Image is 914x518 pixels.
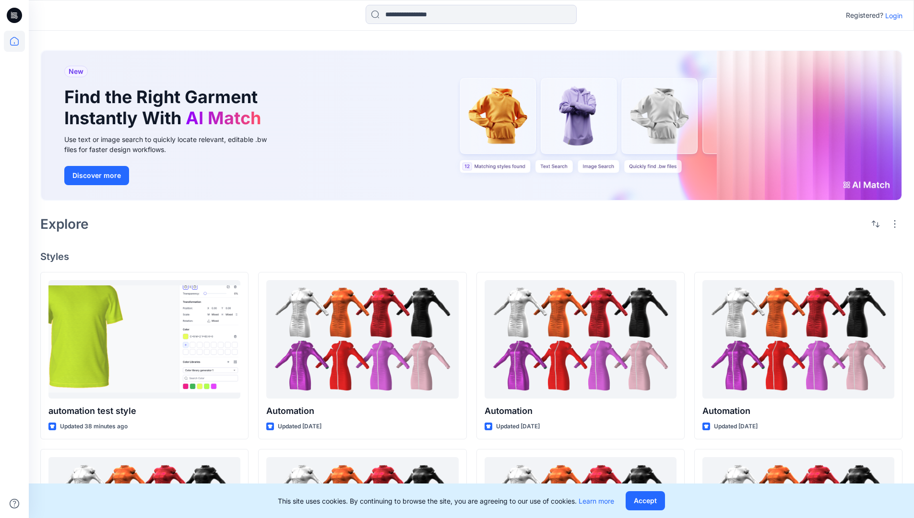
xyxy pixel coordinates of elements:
[278,422,321,432] p: Updated [DATE]
[702,280,894,399] a: Automation
[64,134,280,154] div: Use text or image search to quickly locate relevant, editable .bw files for faster design workflows.
[40,251,902,262] h4: Styles
[64,166,129,185] button: Discover more
[266,280,458,399] a: Automation
[714,422,758,432] p: Updated [DATE]
[48,280,240,399] a: automation test style
[266,404,458,418] p: Automation
[579,497,614,505] a: Learn more
[48,404,240,418] p: automation test style
[626,491,665,510] button: Accept
[846,10,883,21] p: Registered?
[186,107,261,129] span: AI Match
[60,422,128,432] p: Updated 38 minutes ago
[702,404,894,418] p: Automation
[40,216,89,232] h2: Explore
[485,404,677,418] p: Automation
[64,87,266,128] h1: Find the Right Garment Instantly With
[496,422,540,432] p: Updated [DATE]
[885,11,902,21] p: Login
[485,280,677,399] a: Automation
[69,66,83,77] span: New
[278,496,614,506] p: This site uses cookies. By continuing to browse the site, you are agreeing to our use of cookies.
